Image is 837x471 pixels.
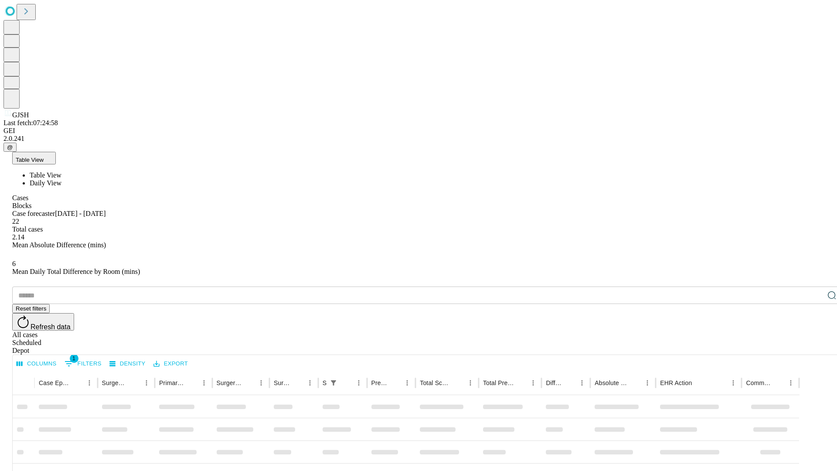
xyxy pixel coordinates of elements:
[12,218,19,225] span: 22
[340,377,353,389] button: Sort
[198,377,210,389] button: Menu
[353,377,365,389] button: Menu
[746,379,771,386] div: Comments
[62,357,104,371] button: Show filters
[464,377,476,389] button: Menu
[515,377,527,389] button: Sort
[12,210,55,217] span: Case forecaster
[186,377,198,389] button: Sort
[483,379,514,386] div: Total Predicted Duration
[128,377,140,389] button: Sort
[3,143,17,152] button: @
[3,119,58,126] span: Last fetch: 07:24:58
[3,127,834,135] div: GEI
[7,144,13,150] span: @
[151,357,190,371] button: Export
[12,233,24,241] span: 2.14
[243,377,255,389] button: Sort
[12,313,74,331] button: Refresh data
[12,241,106,249] span: Mean Absolute Difference (mins)
[39,379,70,386] div: Case Epic Id
[292,377,304,389] button: Sort
[389,377,401,389] button: Sort
[12,268,140,275] span: Mean Daily Total Difference by Room (mins)
[371,379,388,386] div: Predicted In Room Duration
[527,377,539,389] button: Menu
[12,304,50,313] button: Reset filters
[217,379,242,386] div: Surgery Name
[30,179,61,187] span: Daily View
[785,377,797,389] button: Menu
[12,225,43,233] span: Total cases
[12,260,16,267] span: 6
[546,379,563,386] div: Difference
[629,377,641,389] button: Sort
[401,377,413,389] button: Menu
[452,377,464,389] button: Sort
[71,377,83,389] button: Sort
[772,377,785,389] button: Sort
[12,152,56,164] button: Table View
[327,377,340,389] button: Show filters
[3,135,834,143] div: 2.0.241
[727,377,739,389] button: Menu
[641,377,653,389] button: Menu
[102,379,127,386] div: Surgeon Name
[55,210,105,217] span: [DATE] - [DATE]
[140,377,153,389] button: Menu
[693,377,705,389] button: Sort
[12,111,29,119] span: GJSH
[304,377,316,389] button: Menu
[83,377,95,389] button: Menu
[107,357,148,371] button: Density
[14,357,59,371] button: Select columns
[576,377,588,389] button: Menu
[420,379,451,386] div: Total Scheduled Duration
[70,354,78,363] span: 1
[16,157,44,163] span: Table View
[31,323,71,331] span: Refresh data
[16,305,46,312] span: Reset filters
[323,379,327,386] div: Scheduled In Room Duration
[30,171,61,179] span: Table View
[595,379,628,386] div: Absolute Difference
[255,377,267,389] button: Menu
[274,379,291,386] div: Surgery Date
[660,379,692,386] div: EHR Action
[159,379,184,386] div: Primary Service
[564,377,576,389] button: Sort
[327,377,340,389] div: 1 active filter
